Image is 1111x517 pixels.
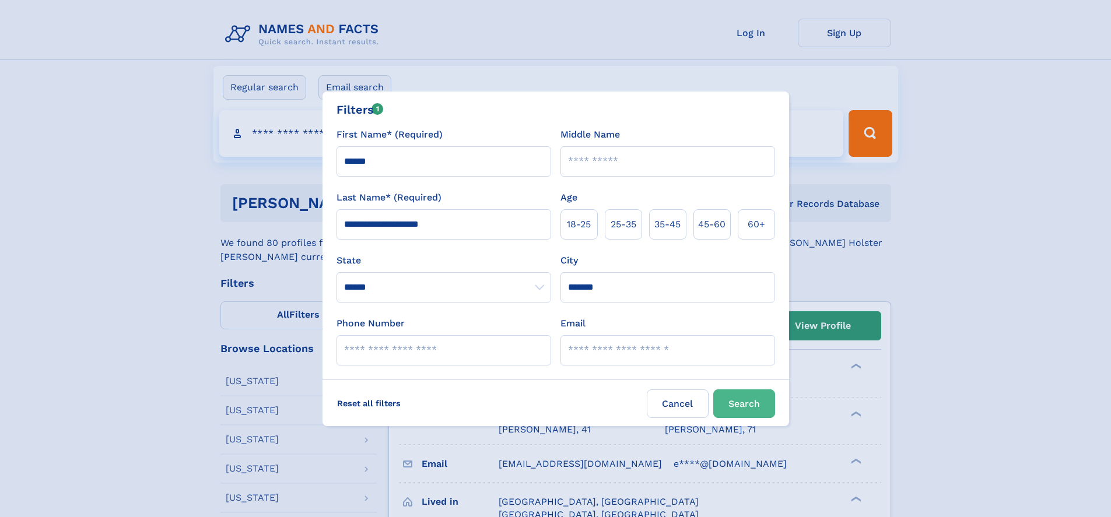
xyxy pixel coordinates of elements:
[647,389,709,418] label: Cancel
[337,101,384,118] div: Filters
[337,128,443,142] label: First Name* (Required)
[611,217,636,231] span: 25‑35
[560,316,586,330] label: Email
[337,191,441,205] label: Last Name* (Required)
[337,316,405,330] label: Phone Number
[337,254,551,268] label: State
[748,217,765,231] span: 60+
[713,389,775,418] button: Search
[560,191,577,205] label: Age
[698,217,726,231] span: 45‑60
[560,128,620,142] label: Middle Name
[330,389,408,417] label: Reset all filters
[567,217,591,231] span: 18‑25
[654,217,681,231] span: 35‑45
[560,254,578,268] label: City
